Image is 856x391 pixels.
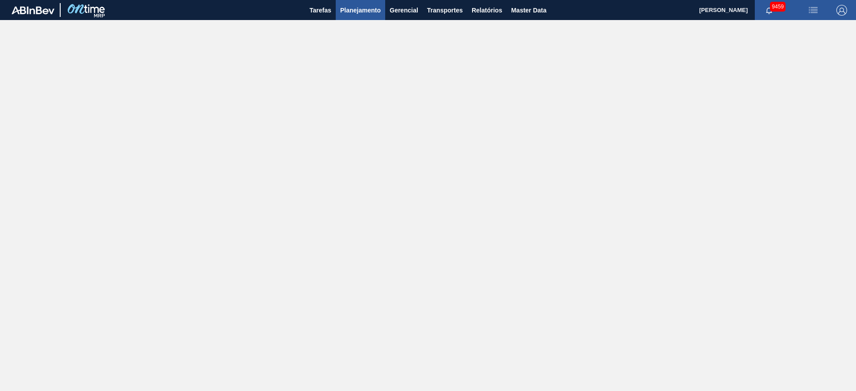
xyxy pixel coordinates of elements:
button: Notificações [755,4,783,16]
span: Master Data [511,5,546,16]
img: Logout [836,5,847,16]
span: Gerencial [390,5,418,16]
span: Transportes [427,5,463,16]
span: 9459 [770,2,786,12]
img: userActions [808,5,819,16]
span: Tarefas [309,5,331,16]
img: TNhmsLtSVTkK8tSr43FrP2fwEKptu5GPRR3wAAAABJRU5ErkJggg== [12,6,54,14]
span: Planejamento [340,5,381,16]
span: Relatórios [472,5,502,16]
